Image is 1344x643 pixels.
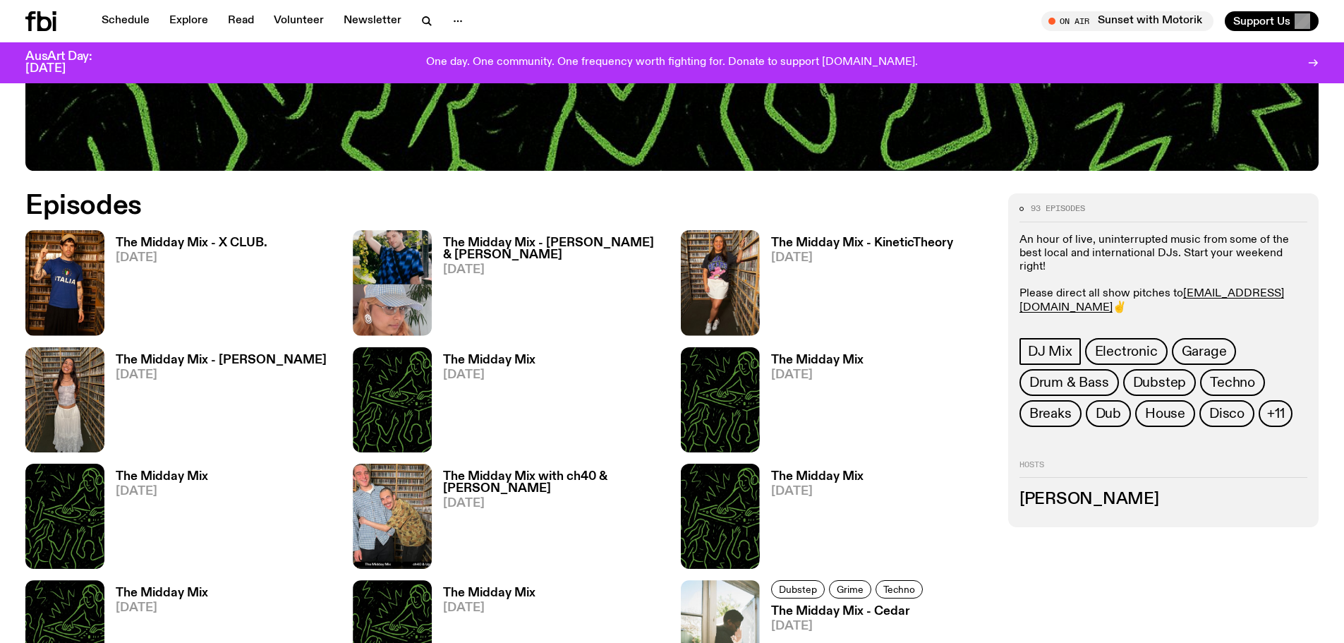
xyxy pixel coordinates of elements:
a: Volunteer [265,11,332,31]
a: The Midday Mix - [PERSON_NAME] & [PERSON_NAME][DATE] [432,237,663,335]
h3: The Midday Mix [116,471,208,483]
a: Dubstep [771,580,825,599]
a: Schedule [93,11,158,31]
a: The Midday Mix[DATE] [104,471,208,569]
span: Drum & Bass [1029,375,1109,390]
a: Dubstep [1123,369,1197,396]
a: The Midday Mix - [PERSON_NAME][DATE] [104,354,327,452]
span: [DATE] [771,486,864,498]
a: Read [219,11,262,31]
span: [DATE] [443,369,535,381]
h3: The Midday Mix - KineticTheory [771,237,953,249]
a: Disco [1199,400,1254,427]
span: Breaks [1029,406,1072,421]
h3: The Midday Mix - Cedar [771,606,927,618]
a: The Midday Mix with ch40 & [PERSON_NAME][DATE] [432,471,663,569]
a: Garage [1172,338,1237,365]
span: Grime [837,584,864,595]
a: The Midday Mix - KineticTheory[DATE] [760,237,953,335]
span: [DATE] [116,369,327,381]
a: Dub [1086,400,1131,427]
span: [DATE] [443,264,663,276]
p: One day. One community. One frequency worth fighting for. Donate to support [DOMAIN_NAME]. [426,56,918,69]
span: DJ Mix [1028,344,1072,359]
span: Support Us [1233,15,1290,28]
a: Explore [161,11,217,31]
span: [DATE] [771,252,953,264]
h3: The Midday Mix [116,587,208,599]
span: [DATE] [116,486,208,498]
h3: [PERSON_NAME] [1019,492,1307,507]
span: [DATE] [443,498,663,510]
h3: The Midday Mix with ch40 & [PERSON_NAME] [443,471,663,495]
h3: The Midday Mix - [PERSON_NAME] [116,354,327,366]
span: Dubstep [1133,375,1187,390]
h3: The Midday Mix [443,354,535,366]
span: [DATE] [771,369,864,381]
span: Electronic [1095,344,1158,359]
span: +11 [1267,406,1284,421]
span: [DATE] [116,602,208,614]
a: The Midday Mix[DATE] [432,354,535,452]
span: Garage [1182,344,1227,359]
a: Newsletter [335,11,410,31]
span: Dub [1096,406,1121,421]
h3: The Midday Mix [771,471,864,483]
a: Electronic [1085,338,1168,365]
h2: Hosts [1019,461,1307,478]
a: Drum & Bass [1019,369,1119,396]
a: Techno [876,580,923,599]
p: An hour of live, uninterrupted music from some of the best local and international DJs. Start you... [1019,234,1307,315]
button: +11 [1259,400,1292,427]
a: DJ Mix [1019,338,1081,365]
span: Dubstep [779,584,817,595]
a: House [1135,400,1195,427]
a: Breaks [1019,400,1082,427]
span: Techno [883,584,915,595]
span: [DATE] [443,602,535,614]
span: [DATE] [771,620,927,632]
h3: AusArt Day: [DATE] [25,51,116,75]
a: The Midday Mix[DATE] [760,354,864,452]
button: On AirSunset with Motorik [1041,11,1213,31]
h3: The Midday Mix - [PERSON_NAME] & [PERSON_NAME] [443,237,663,261]
button: Support Us [1225,11,1319,31]
span: Techno [1210,375,1255,390]
span: 93 episodes [1031,205,1085,212]
h2: Episodes [25,193,882,219]
a: Techno [1200,369,1265,396]
span: Disco [1209,406,1245,421]
a: The Midday Mix - X CLUB.[DATE] [104,237,267,335]
span: House [1145,406,1185,421]
h3: The Midday Mix - X CLUB. [116,237,267,249]
h3: The Midday Mix [443,587,535,599]
a: The Midday Mix[DATE] [760,471,864,569]
a: [EMAIL_ADDRESS][DOMAIN_NAME] [1019,288,1284,313]
h3: The Midday Mix [771,354,864,366]
a: Grime [829,580,871,599]
span: [DATE] [116,252,267,264]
